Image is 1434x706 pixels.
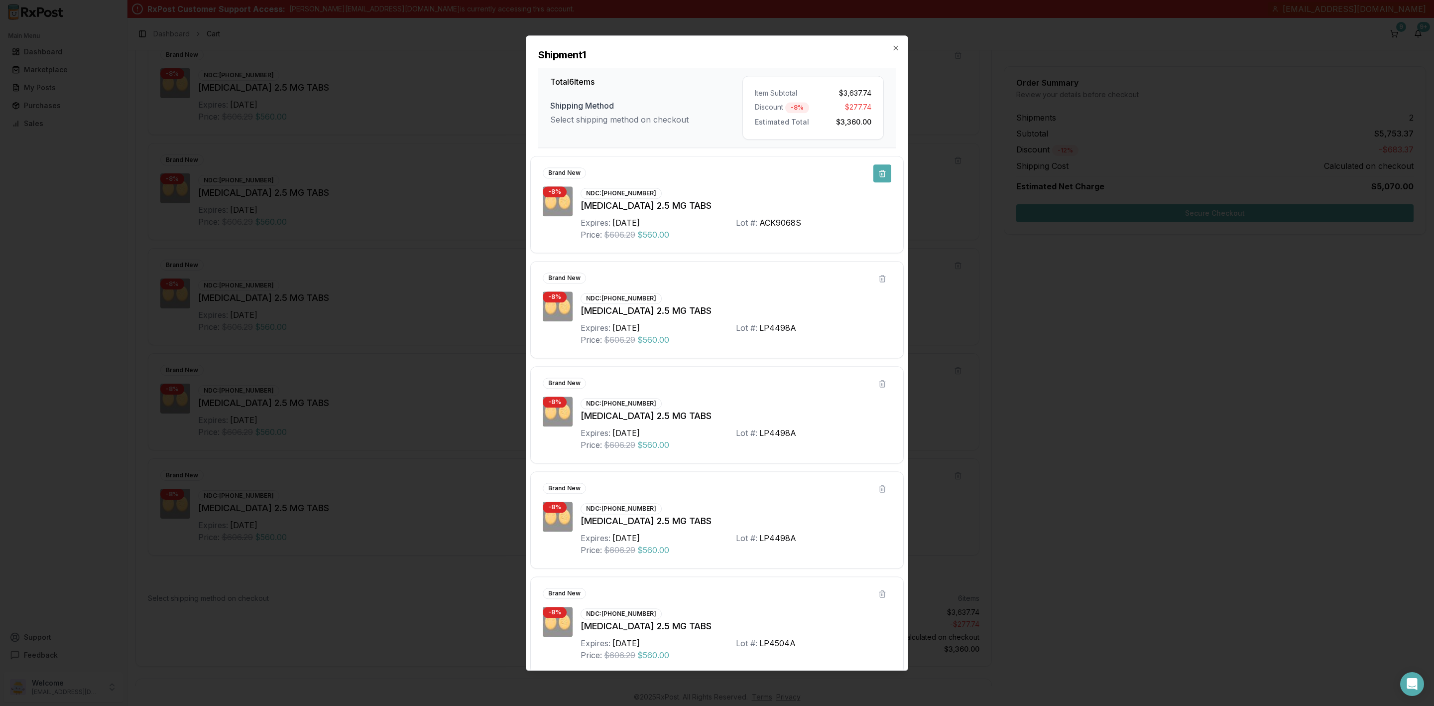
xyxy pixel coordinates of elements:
[581,649,602,661] div: Price:
[581,199,891,213] div: [MEDICAL_DATA] 2.5 MG TABS
[759,637,796,649] div: LP4504A
[543,291,567,302] div: - 8 %
[550,76,742,88] h3: Total 6 Items
[736,217,757,229] div: Lot #:
[736,427,757,439] div: Lot #:
[736,532,757,544] div: Lot #:
[581,398,662,409] div: NDC: [PHONE_NUMBER]
[543,273,586,283] div: Brand New
[736,637,757,649] div: Lot #:
[604,229,635,241] span: $606.29
[817,102,871,113] div: $277.74
[637,334,669,346] span: $560.00
[581,293,662,304] div: NDC: [PHONE_NUMBER]
[755,102,783,113] span: Discount
[759,427,796,439] div: LP4498A
[543,397,567,408] div: - 8 %
[612,322,640,334] div: [DATE]
[581,217,610,229] div: Expires:
[581,503,662,514] div: NDC: [PHONE_NUMBER]
[581,514,891,528] div: [MEDICAL_DATA] 2.5 MG TABS
[637,544,669,556] span: $560.00
[581,439,602,451] div: Price:
[759,532,796,544] div: LP4498A
[755,88,809,98] div: Item Subtotal
[759,217,801,229] div: ACK9068S
[755,116,809,126] span: Estimated Total
[604,544,635,556] span: $606.29
[581,229,602,241] div: Price:
[581,619,891,633] div: [MEDICAL_DATA] 2.5 MG TABS
[612,532,640,544] div: [DATE]
[581,409,891,423] div: [MEDICAL_DATA] 2.5 MG TABS
[637,439,669,451] span: $560.00
[817,88,871,98] div: $3,637.74
[543,291,573,321] img: Eliquis 2.5 MG TABS
[550,114,742,126] div: Select shipping method on checkout
[581,304,891,318] div: [MEDICAL_DATA] 2.5 MG TABS
[581,608,662,619] div: NDC: [PHONE_NUMBER]
[637,649,669,661] span: $560.00
[581,334,602,346] div: Price:
[543,483,586,494] div: Brand New
[581,322,610,334] div: Expires:
[543,378,586,389] div: Brand New
[604,334,635,346] span: $606.29
[543,502,567,513] div: - 8 %
[836,116,871,126] span: $3,360.00
[581,532,610,544] div: Expires:
[612,217,640,229] div: [DATE]
[543,167,586,178] div: Brand New
[604,439,635,451] span: $606.29
[543,588,586,599] div: Brand New
[581,637,610,649] div: Expires:
[543,397,573,426] img: Eliquis 2.5 MG TABS
[785,102,809,113] div: - 8 %
[759,322,796,334] div: LP4498A
[538,48,896,62] h2: Shipment 1
[581,544,602,556] div: Price:
[581,427,610,439] div: Expires:
[543,186,567,197] div: - 8 %
[637,229,669,241] span: $560.00
[736,322,757,334] div: Lot #:
[604,649,635,661] span: $606.29
[612,427,640,439] div: [DATE]
[543,607,573,637] img: Eliquis 2.5 MG TABS
[612,637,640,649] div: [DATE]
[581,188,662,199] div: NDC: [PHONE_NUMBER]
[550,100,742,112] div: Shipping Method
[543,186,573,216] img: Eliquis 2.5 MG TABS
[543,607,567,618] div: - 8 %
[543,502,573,532] img: Eliquis 2.5 MG TABS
